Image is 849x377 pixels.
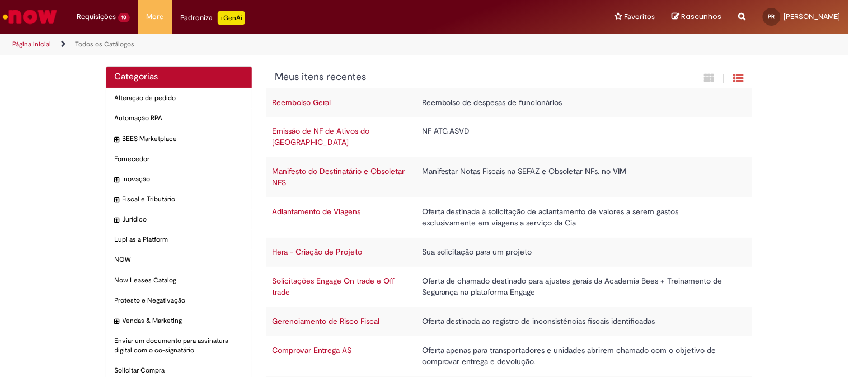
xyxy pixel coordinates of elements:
td: Oferta destinada ao registro de inconsistências fiscais identificadas [416,307,741,336]
div: Enviar um documento para assinatura digital com o co-signatário [106,331,252,361]
img: ServiceNow [1,6,59,28]
p: +GenAi [218,11,245,25]
span: Protesto e Negativação [115,296,244,305]
td: NF ATG ASVD [416,117,741,157]
h1: {"description":"","title":"Meus itens recentes"} Categoria [275,72,622,83]
span: 10 [118,13,130,22]
a: Adiantamento de Viagens [272,206,360,216]
div: Fornecedor [106,149,252,169]
div: Protesto e Negativação [106,290,252,311]
span: [PERSON_NAME] [784,12,841,21]
span: Vendas & Marketing [123,316,244,326]
span: Automação RPA [115,114,244,123]
a: Rascunhos [672,12,722,22]
tr: Solicitações Engage On trade e Off trade Oferta de chamado destinado para ajustes gerais da Acade... [266,267,752,307]
a: Manifesto do Destinatário e Obsoletar NFS [272,166,405,187]
a: Todos os Catálogos [75,40,134,49]
div: Lupi as a Platform [106,229,252,250]
tr: Adiantamento de Viagens Oferta destinada à solicitação de adiantamento de valores a serem gastos ... [266,197,752,238]
div: expandir categoria Vendas & Marketing Vendas & Marketing [106,310,252,331]
span: Fiscal e Tributário [123,195,244,204]
i: Exibição em cartão [705,73,715,83]
td: Oferta de chamado destinado para ajustes gerais da Academia Bees + Treinamento de Segurança na pl... [416,267,741,307]
span: Solicitar Compra [115,366,244,375]
i: expandir categoria Inovação [115,175,120,186]
a: Gerenciamento de Risco Fiscal [272,316,379,326]
span: BEES Marketplace [123,134,244,144]
i: expandir categoria Vendas & Marketing [115,316,120,327]
span: Fornecedor [115,154,244,164]
div: Automação RPA [106,108,252,129]
span: NOW [115,255,244,265]
i: Exibição de grade [734,73,744,83]
span: Jurídico [123,215,244,224]
span: Lupi as a Platform [115,235,244,244]
div: expandir categoria BEES Marketplace BEES Marketplace [106,129,252,149]
span: Alteração de pedido [115,93,244,103]
div: Alteração de pedido [106,88,252,109]
ul: Trilhas de página [8,34,557,55]
tr: Comprovar Entrega AS Oferta apenas para transportadores e unidades abrirem chamado com o objetivo... [266,336,752,376]
div: NOW [106,249,252,270]
tr: Reembolso Geral Reembolso de despesas de funcionários [266,88,752,117]
h2: Categorias [115,72,244,82]
a: Hera - Criação de Projeto [272,247,362,257]
td: Reembolso de despesas de funcionários [416,88,741,117]
div: Now Leases Catalog [106,270,252,291]
a: Emissão de NF de Ativos do [GEOGRAPHIC_DATA] [272,126,369,147]
span: More [147,11,164,22]
a: Comprovar Entrega AS [272,345,351,355]
tr: Gerenciamento de Risco Fiscal Oferta destinada ao registro de inconsistências fiscais identificadas [266,307,752,336]
a: Solicitações Engage On trade e Off trade [272,276,395,297]
span: Favoritos [625,11,655,22]
tr: Emissão de NF de Ativos do [GEOGRAPHIC_DATA] NF ATG ASVD [266,117,752,157]
i: expandir categoria Jurídico [115,215,120,226]
span: PR [768,13,775,20]
span: Now Leases Catalog [115,276,244,285]
div: expandir categoria Jurídico Jurídico [106,209,252,230]
span: | [723,72,725,85]
div: expandir categoria Fiscal e Tributário Fiscal e Tributário [106,189,252,210]
td: Manifestar Notas Fiscais na SEFAZ e Obsoletar NFs. no VIM [416,157,741,197]
div: expandir categoria Inovação Inovação [106,169,252,190]
tr: Manifesto do Destinatário e Obsoletar NFS Manifestar Notas Fiscais na SEFAZ e Obsoletar NFs. no VIM [266,157,752,197]
span: Enviar um documento para assinatura digital com o co-signatário [115,336,244,355]
div: Padroniza [181,11,245,25]
tr: Hera - Criação de Projeto Sua solicitação para um projeto [266,238,752,267]
td: Oferta apenas para transportadores e unidades abrirem chamado com o objetivo de comprovar entrega... [416,336,741,376]
span: Rascunhos [682,11,722,22]
a: Página inicial [12,40,51,49]
span: Requisições [77,11,116,22]
i: expandir categoria BEES Marketplace [115,134,120,145]
td: Sua solicitação para um projeto [416,238,741,267]
td: Oferta destinada à solicitação de adiantamento de valores a serem gastos exclusivamente em viagen... [416,197,741,238]
a: Reembolso Geral [272,97,331,107]
span: Inovação [123,175,244,184]
i: expandir categoria Fiscal e Tributário [115,195,120,206]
